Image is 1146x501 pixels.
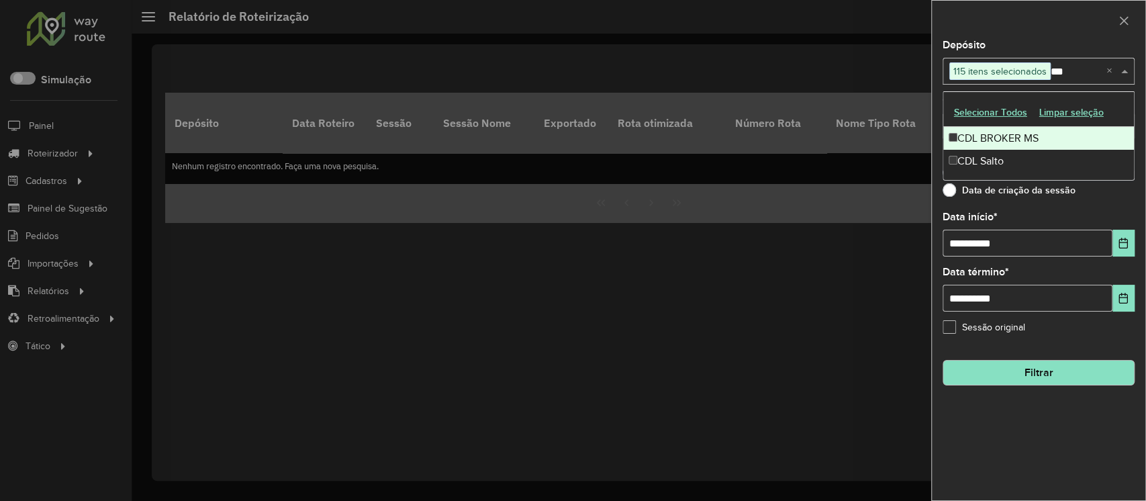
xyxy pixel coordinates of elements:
[1033,102,1110,123] button: Limpar seleção
[943,127,1134,150] div: CDL BROKER MS
[943,37,986,53] label: Depósito
[943,320,1025,334] label: Sessão original
[943,183,1076,197] label: Data de criação da sessão
[943,360,1135,385] button: Filtrar
[943,264,1009,280] label: Data término
[948,102,1033,123] button: Selecionar Todos
[943,150,1134,173] div: CDL Salto
[943,209,998,225] label: Data início
[1106,63,1118,79] span: Clear all
[943,91,1135,181] ng-dropdown-panel: Options list
[1112,285,1135,312] button: Choose Date
[950,63,1050,79] span: 115 itens selecionados
[1112,230,1135,257] button: Choose Date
